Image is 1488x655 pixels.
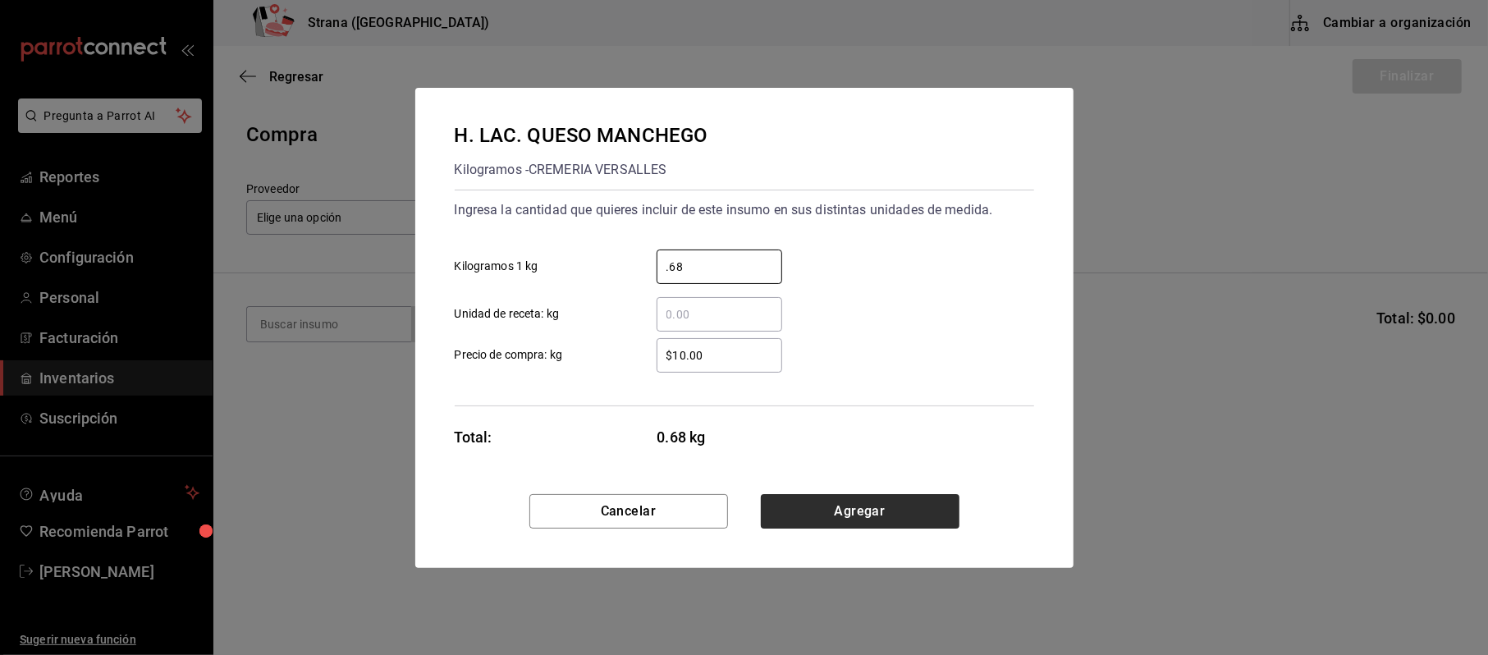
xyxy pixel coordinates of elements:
div: H. LAC. QUESO MANCHEGO [455,121,708,150]
button: Cancelar [529,494,728,529]
span: Unidad de receta: kg [455,305,560,323]
span: Precio de compra: kg [455,346,563,364]
span: 0.68 kg [657,426,783,448]
span: Kilogramos 1 kg [455,258,538,275]
input: Kilogramos 1 kg [657,257,782,277]
button: Agregar [761,494,959,529]
div: Kilogramos - CREMERIA VERSALLES [455,157,708,183]
div: Ingresa la cantidad que quieres incluir de este insumo en sus distintas unidades de medida. [455,197,1034,223]
input: Precio de compra: kg [657,346,782,365]
input: Unidad de receta: kg [657,305,782,324]
div: Total: [455,426,492,448]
